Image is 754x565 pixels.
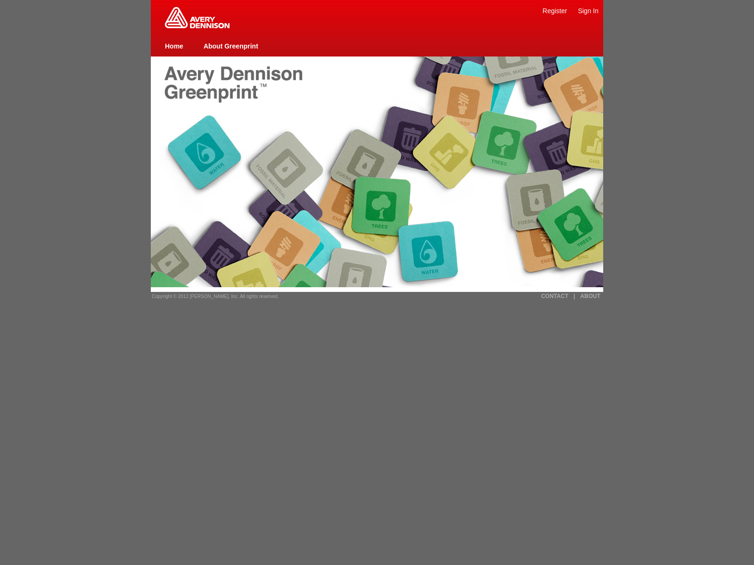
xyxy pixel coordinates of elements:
a: About Greenprint [204,42,258,50]
a: Home [165,42,183,50]
a: | [574,293,575,299]
a: ABOUT [580,293,600,299]
a: CONTACT [541,293,568,299]
a: Sign In [578,7,598,15]
img: Home [165,7,229,28]
a: Register [542,7,567,15]
span: Copyright © 2012 [PERSON_NAME], Inc. All rights reserved. [152,294,279,299]
a: Greenprint [165,24,229,29]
